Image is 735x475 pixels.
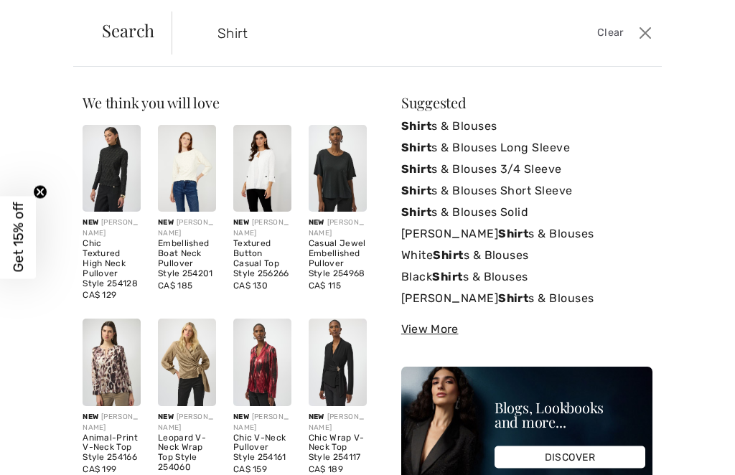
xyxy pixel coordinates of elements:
span: New [158,218,174,227]
img: Chic Wrap V-Neck Top Style 254117. Black [309,319,367,405]
strong: Shirt [401,205,431,219]
div: [PERSON_NAME] [233,217,291,239]
div: [PERSON_NAME] [158,412,216,433]
span: Clear [597,25,624,41]
a: WhiteShirts & Blouses [401,245,652,266]
div: [PERSON_NAME] [83,217,141,239]
div: Chic Wrap V-Neck Top Style 254117 [309,433,367,463]
span: CA$ 130 [233,281,268,291]
a: Shirts & Blouses Solid [401,202,652,223]
span: New [233,413,249,421]
div: Leopard V-Neck Wrap Top Style 254060 [158,433,216,473]
a: [PERSON_NAME]Shirts & Blouses [401,223,652,245]
span: New [309,218,324,227]
span: We think you will love [83,93,219,112]
strong: Shirt [401,119,431,133]
button: Close teaser [33,185,47,199]
img: Casual Jewel Embellished Pullover Style 254968. Black [309,125,367,212]
span: CA$ 159 [233,464,267,474]
span: Search [102,22,154,39]
img: Animal-Print V-Neck Top Style 254166. Offwhite/Multi [83,319,141,405]
a: Shirts & Blouses [401,116,652,137]
span: CA$ 185 [158,281,192,291]
span: New [233,218,249,227]
span: New [309,413,324,421]
div: Textured Button Casual Top Style 256266 [233,239,291,278]
div: [PERSON_NAME] [83,412,141,433]
strong: Shirt [401,162,431,176]
img: Textured Button Casual Top Style 256266. Off White [233,125,291,212]
div: Animal-Print V-Neck Top Style 254166 [83,433,141,463]
div: Casual Jewel Embellished Pullover Style 254968 [309,239,367,278]
span: New [158,413,174,421]
span: CA$ 129 [83,290,116,300]
span: New [83,413,98,421]
div: DISCOVER [495,446,645,469]
span: CA$ 189 [309,464,343,474]
img: Embellished Boat Neck Pullover Style 254201. Vanilla [158,125,216,212]
div: Chic Textured High Neck Pullover Style 254128 [83,239,141,288]
strong: Shirt [498,227,528,240]
img: Chic Textured High Neck Pullover Style 254128. Black [83,125,141,212]
div: [PERSON_NAME] [158,217,216,239]
div: [PERSON_NAME] [309,412,367,433]
a: [PERSON_NAME]Shirts & Blouses [401,288,652,309]
a: Shirts & Blouses Long Sleeve [401,137,652,159]
img: Chic V-Neck Pullover Style 254161. Black/red [233,319,291,405]
a: Shirts & Blouses 3/4 Sleeve [401,159,652,180]
a: BlackShirts & Blouses [401,266,652,288]
strong: Shirt [401,141,431,154]
span: CA$ 199 [83,464,116,474]
span: New [83,218,98,227]
strong: Shirt [401,184,431,197]
a: Shirts & Blouses Short Sleeve [401,180,652,202]
div: Blogs, Lookbooks and more... [495,400,645,429]
div: View More [401,321,652,338]
strong: Shirt [432,270,462,283]
div: Suggested [401,95,652,110]
div: [PERSON_NAME] [233,412,291,433]
strong: Shirt [498,291,528,305]
div: Chic V-Neck Pullover Style 254161 [233,433,291,463]
div: Embellished Boat Neck Pullover Style 254201 [158,239,216,278]
strong: Shirt [433,248,463,262]
img: Leopard V-Neck Wrap Top Style 254060. Taupe [158,319,216,405]
span: Get 15% off [10,202,27,273]
input: TYPE TO SEARCH [207,11,528,55]
span: CA$ 115 [309,281,341,291]
button: Close [635,22,656,44]
div: [PERSON_NAME] [309,217,367,239]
